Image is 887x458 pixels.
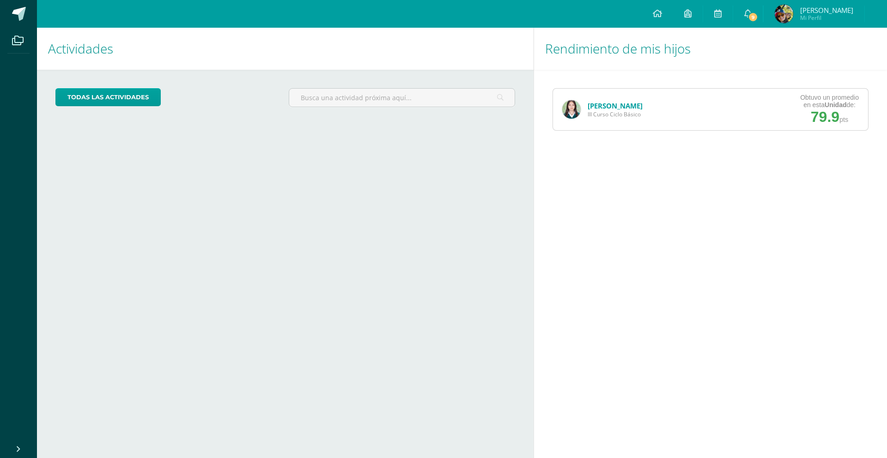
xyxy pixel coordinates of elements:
[588,110,643,118] span: III Curso Ciclo Básico
[800,6,853,15] span: [PERSON_NAME]
[289,89,514,107] input: Busca una actividad próxima aquí...
[775,5,793,23] img: 9328d5e98ceeb7b6b4c8a00374d795d3.png
[48,28,522,70] h1: Actividades
[839,116,848,123] span: pts
[55,88,161,106] a: todas las Actividades
[800,14,853,22] span: Mi Perfil
[562,100,581,119] img: 1a7320d758e3938689f785d851bfb65e.png
[748,12,758,22] span: 9
[811,108,839,125] span: 79.9
[800,94,859,108] div: Obtuvo un promedio en esta de:
[545,28,876,70] h1: Rendimiento de mis hijos
[825,101,846,108] strong: Unidad
[588,101,643,110] a: [PERSON_NAME]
